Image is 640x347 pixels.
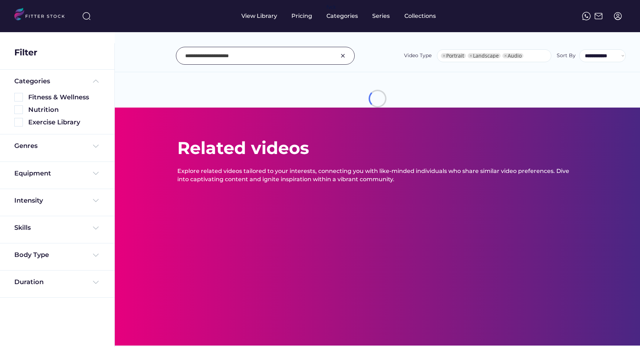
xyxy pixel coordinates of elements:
span: × [469,53,472,58]
div: Collections [404,12,436,20]
div: Explore related videos tailored to your interests, connecting you with like-minded individuals wh... [177,167,578,183]
img: Frame%20%284%29.svg [92,196,100,205]
img: Frame%20%284%29.svg [92,224,100,232]
img: Group%201000002326.svg [339,51,347,60]
div: Genres [14,142,38,150]
li: Portrait [441,53,466,58]
img: Frame%20%284%29.svg [92,251,100,259]
div: Filter [14,46,37,59]
div: Nutrition [28,105,100,114]
img: Frame%20%284%29.svg [92,169,100,178]
div: Duration [14,278,44,287]
img: profile-circle.svg [614,12,622,20]
img: Frame%20%284%29.svg [92,142,100,150]
div: Body Type [14,251,49,259]
div: Intensity [14,196,43,205]
span: × [504,53,507,58]
img: meteor-icons_whatsapp%20%281%29.svg [582,12,591,20]
span: × [443,53,445,58]
img: Rectangle%205126.svg [14,105,23,114]
img: LOGO.svg [14,8,71,23]
img: Frame%20%284%29.svg [92,278,100,287]
div: Fitness & Wellness [28,93,100,102]
img: Frame%2051.svg [594,12,603,20]
img: Rectangle%205126.svg [14,93,23,101]
div: Video Type [404,52,432,59]
div: Skills [14,223,32,232]
div: Pricing [291,12,312,20]
div: Series [372,12,390,20]
div: Equipment [14,169,51,178]
div: Categories [326,12,358,20]
li: Audio [502,53,523,58]
img: search-normal%203.svg [82,12,91,20]
img: Rectangle%205126.svg [14,118,23,127]
div: Sort By [557,52,576,59]
div: Related videos [177,136,309,160]
li: Landscape [468,53,501,58]
div: View Library [241,12,277,20]
div: Categories [14,77,50,86]
div: Exercise Library [28,118,100,127]
img: Frame%20%285%29.svg [92,77,100,85]
div: fvck [326,4,336,11]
